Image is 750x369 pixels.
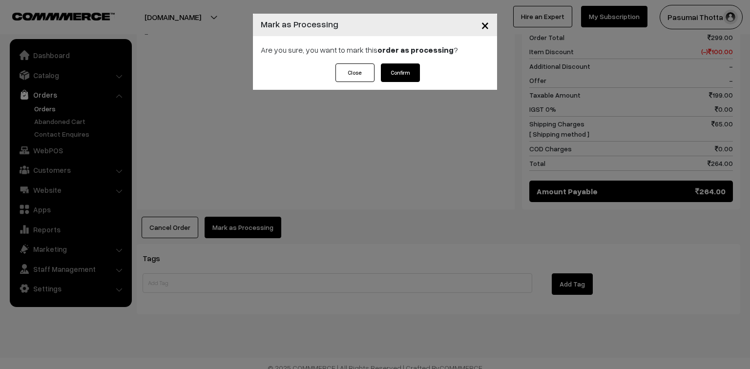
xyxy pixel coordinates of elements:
button: Close [473,10,497,40]
div: Are you sure, you want to mark this ? [253,36,497,63]
button: Confirm [381,63,420,82]
strong: order as processing [377,45,454,55]
span: × [481,16,489,34]
button: Close [335,63,375,82]
h4: Mark as Processing [261,18,338,31]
